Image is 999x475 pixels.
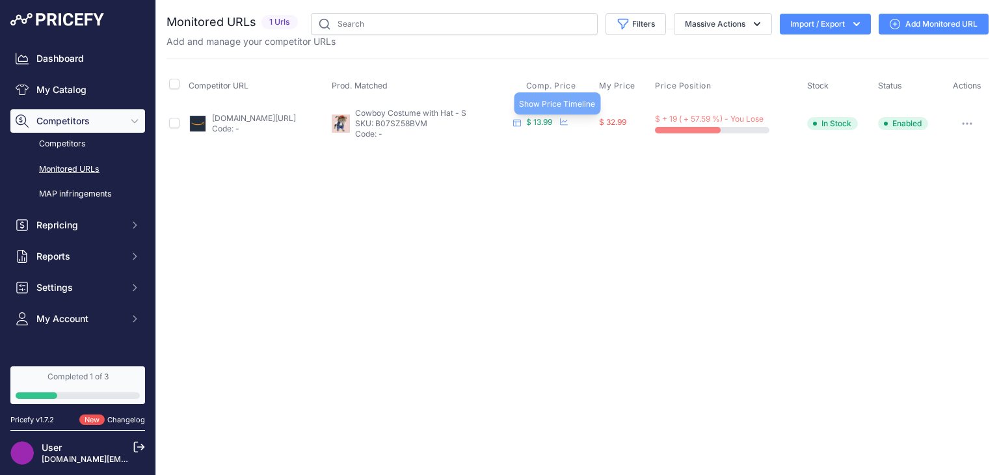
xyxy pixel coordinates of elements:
a: Monitored URLs [10,158,145,181]
a: [DOMAIN_NAME][URL] [212,113,296,123]
span: Cowboy Costume with Hat - S [355,108,466,118]
span: Show Price Timeline [519,99,595,109]
a: Add Monitored URL [879,14,989,34]
a: Completed 1 of 3 [10,366,145,404]
span: My Account [36,312,122,325]
p: Code: - [355,129,507,139]
span: $ 13.99 [526,117,552,127]
div: Completed 1 of 3 [16,372,140,382]
span: Actions [953,81,981,90]
span: Stock [807,81,829,90]
input: Search [311,13,598,35]
span: Repricing [36,219,122,232]
span: Prod. Matched [332,81,388,90]
p: Code: - [212,124,296,134]
button: Price Position [655,81,713,91]
button: My Price [599,81,638,91]
a: [DOMAIN_NAME][EMAIL_ADDRESS][DOMAIN_NAME] [42,454,243,464]
p: Add and manage your competitor URLs [166,35,336,48]
div: Pricefy v1.7.2 [10,414,54,426]
img: Pricefy Logo [10,13,104,26]
p: SKU: B07SZ58BVM [355,118,507,129]
span: $ + 19 ( + 57.59 %) - You Lose [655,114,764,124]
span: Settings [36,281,122,294]
span: In Stock [807,117,858,130]
span: $ 32.99 [599,117,626,127]
a: Competitors [10,133,145,156]
span: Competitor URL [189,81,248,90]
button: Reports [10,245,145,268]
span: Status [878,81,902,90]
button: Filters [606,13,666,35]
span: Reports [36,250,122,263]
nav: Sidebar [10,47,145,432]
a: Changelog [107,415,145,424]
a: User [42,442,62,453]
button: Comp. Price [526,81,579,91]
button: Massive Actions [674,13,772,35]
button: Settings [10,276,145,299]
span: New [79,414,105,426]
button: Import / Export [780,14,871,34]
span: 1 Urls [261,15,298,30]
h2: Monitored URLs [166,13,256,31]
span: Price Position [655,81,711,91]
span: Enabled [878,117,928,130]
span: My Price [599,81,635,91]
span: Competitors [36,115,122,128]
a: Dashboard [10,47,145,70]
span: Comp. Price [526,81,576,91]
button: Repricing [10,213,145,237]
a: Alerts [10,359,145,383]
a: MAP infringements [10,183,145,206]
button: My Account [10,307,145,331]
button: Competitors [10,109,145,133]
a: My Catalog [10,78,145,102]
